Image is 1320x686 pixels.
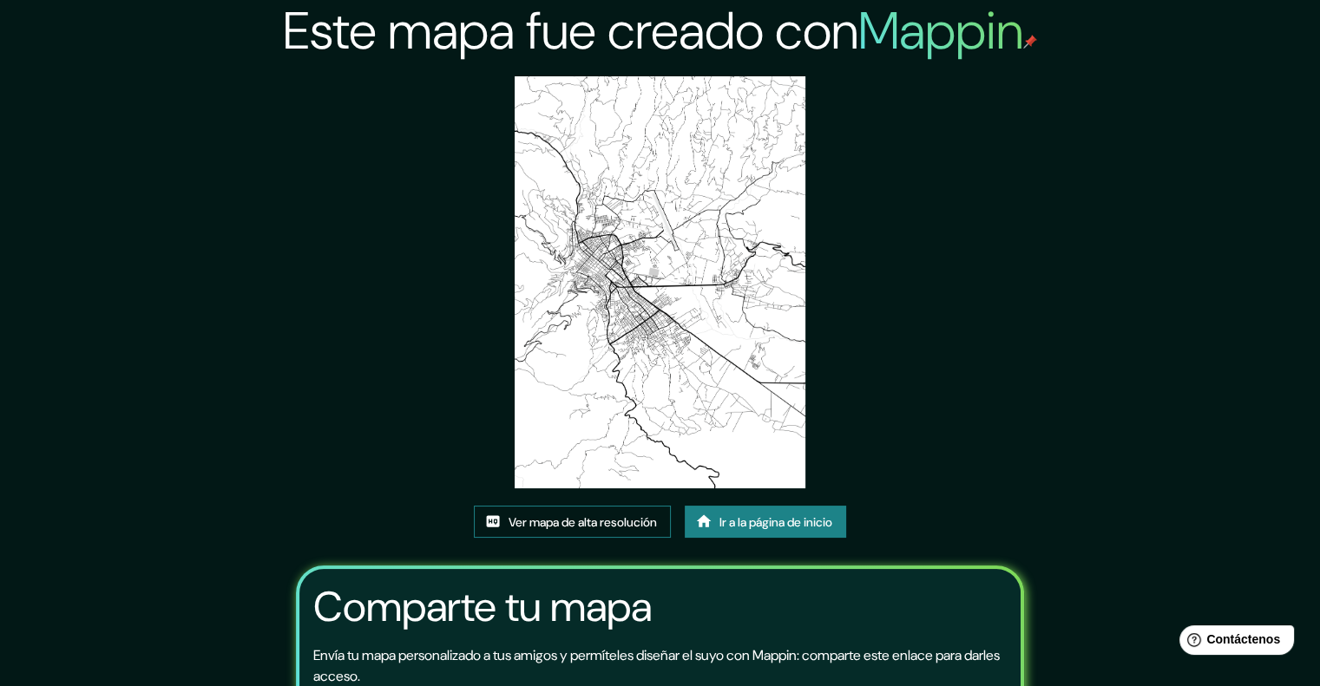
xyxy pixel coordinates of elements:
[685,506,846,539] a: Ir a la página de inicio
[515,76,806,488] img: created-map
[313,646,1000,685] font: Envía tu mapa personalizado a tus amigos y permíteles diseñar el suyo con Mappin: comparte este e...
[719,514,832,530] font: Ir a la página de inicio
[313,579,652,634] font: Comparte tu mapa
[1023,35,1037,49] img: pin de mapeo
[474,506,671,539] a: Ver mapa de alta resolución
[509,514,657,530] font: Ver mapa de alta resolución
[1166,618,1301,667] iframe: Lanzador de widgets de ayuda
